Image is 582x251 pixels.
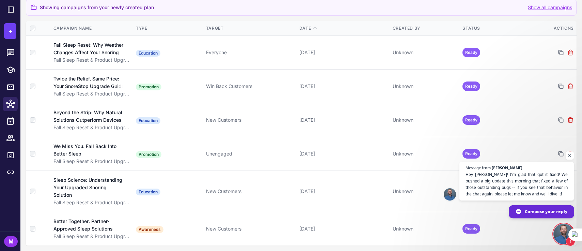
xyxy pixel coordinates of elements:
span: Compose your reply [525,205,567,217]
div: [DATE] [299,188,387,195]
div: Win Back Customers [206,83,294,90]
div: Campaign Name [53,25,129,31]
div: [DATE] [299,150,387,158]
div: New Customers [206,116,294,124]
span: Ready [462,82,480,91]
div: Status [462,25,527,31]
div: Created By [393,25,457,31]
span: Hey [PERSON_NAME]! I'm glad that got it fixed! We pushed a big update this morning that fixed a f... [466,171,568,197]
th: Actions [530,21,577,36]
div: Fall Sleep Reset & Product Upgrade Campaign [53,233,129,240]
span: Awareness [136,226,163,233]
span: Ready [462,149,480,159]
a: Open chat [553,224,574,244]
span: Promotion [136,151,161,158]
span: + [8,26,13,36]
div: Type [136,25,201,31]
div: Sleep Science: Understanding Your Upgraded Snoring Solution [53,176,125,199]
div: We Miss You: Fall Back Into Better Sleep [53,143,124,158]
div: Unknown [393,150,457,158]
span: Education [136,50,160,57]
div: Fall Sleep Reset & Product Upgrade Campaign [53,56,129,64]
div: Date [299,25,387,31]
span: Ready [462,48,480,57]
button: Show all campaigns [528,4,572,11]
div: Better Together: Partner-Approved Sleep Solutions [53,218,125,233]
div: Fall Sleep Reset: Why Weather Changes Affect Your Snoring [53,41,125,56]
div: Everyone [206,49,294,56]
div: Fall Sleep Reset & Product Upgrade Campaign [53,199,129,206]
div: Unknown [393,116,457,124]
div: [DATE] [299,83,387,90]
span: 1 [566,237,575,246]
span: Message from [466,166,491,169]
div: Fall Sleep Reset & Product Upgrade Campaign [53,124,129,131]
div: Unengaged [206,150,294,158]
div: New Customers [206,225,294,233]
span: Education [136,117,160,124]
div: Fall Sleep Reset & Product Upgrade Campaign [53,158,129,165]
span: Ready [462,224,480,234]
div: Unknown [393,225,457,233]
div: Fall Sleep Reset & Product Upgrade Campaign [53,90,129,98]
div: Beyond the Strip: Why Natural Solutions Outperform Devices [53,109,125,124]
div: [DATE] [299,49,387,56]
span: Education [136,189,160,195]
span: [PERSON_NAME] [492,166,522,169]
div: Unknown [393,49,457,56]
div: Twice the Relief, Same Price: Your SnoreStop Upgrade Guide [53,75,125,90]
div: Target [206,25,294,31]
span: Showing campaigns from your newly created plan [40,4,154,11]
button: + [4,23,16,39]
div: Unknown [393,83,457,90]
div: M [4,236,18,247]
span: Ready [462,115,480,125]
div: [DATE] [299,116,387,124]
div: New Customers [206,188,294,195]
div: Unknown [393,188,457,195]
div: [DATE] [299,225,387,233]
span: Promotion [136,84,161,90]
